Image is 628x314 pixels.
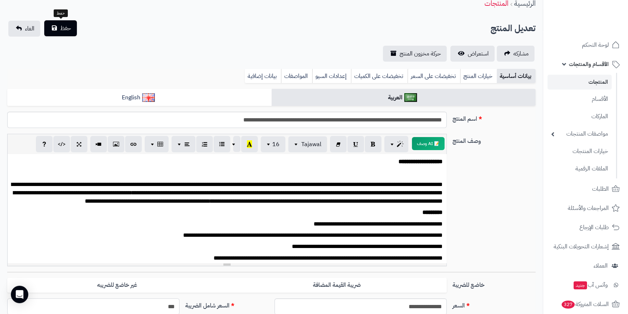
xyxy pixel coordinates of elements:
a: السلات المتروكة327 [548,296,624,313]
span: السلات المتروكة [561,299,609,309]
a: لوحة التحكم [548,36,624,54]
span: حركة مخزون المنتج [400,49,441,58]
span: وآتس آب [573,280,608,290]
a: إعدادات السيو [312,69,351,83]
a: حركة مخزون المنتج [383,46,447,62]
a: تخفيضات على السعر [408,69,460,83]
a: خيارات المنتج [460,69,497,83]
a: بيانات أساسية [497,69,536,83]
span: الأقسام والمنتجات [569,59,609,69]
a: طلبات الإرجاع [548,219,624,236]
a: الماركات [548,109,612,124]
label: خاضع للضريبة [450,278,539,289]
button: حفظ [44,20,77,36]
span: حفظ [60,24,71,33]
label: السعر شامل الضريبة [182,298,272,310]
a: تخفيضات على الكميات [351,69,408,83]
a: الطلبات [548,180,624,198]
span: لوحة التحكم [582,40,609,50]
label: السعر [450,298,539,310]
button: 16 [261,136,285,152]
a: خيارات المنتجات [548,144,612,159]
img: English [142,93,155,102]
a: مشاركه [497,46,534,62]
a: العملاء [548,257,624,274]
label: غير خاضع للضريبه [7,278,227,293]
a: وآتس آبجديد [548,276,624,294]
a: المنتجات [548,75,612,90]
label: اسم المنتج [450,112,539,123]
a: المواصفات [281,69,312,83]
span: جديد [574,281,587,289]
a: المراجعات والأسئلة [548,199,624,217]
a: English [7,89,272,107]
span: طلبات الإرجاع [579,222,609,232]
button: Tajawal [288,136,327,152]
h2: تعديل المنتج [491,21,536,36]
img: العربية [404,93,417,102]
a: بيانات إضافية [245,69,281,83]
span: مشاركه [513,49,529,58]
div: Open Intercom Messenger [11,286,28,303]
span: الغاء [25,24,34,33]
a: العربية [272,89,536,107]
span: إشعارات التحويلات البنكية [554,241,609,252]
a: مواصفات المنتجات [548,126,612,142]
span: 327 [562,301,575,309]
a: إشعارات التحويلات البنكية [548,238,624,255]
span: المراجعات والأسئلة [568,203,609,213]
a: استعراض [450,46,495,62]
label: ضريبة القيمة المضافة [227,278,447,293]
div: حفظ [54,9,68,17]
label: وصف المنتج [450,134,539,145]
span: استعراض [468,49,489,58]
span: Tajawal [301,140,321,149]
a: الملفات الرقمية [548,161,612,177]
a: الغاء [8,21,40,37]
span: الطلبات [592,184,609,194]
img: logo-2.png [579,20,621,36]
a: الأقسام [548,91,612,107]
button: 📝 AI وصف [412,137,445,150]
span: 16 [272,140,280,149]
span: العملاء [594,261,608,271]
